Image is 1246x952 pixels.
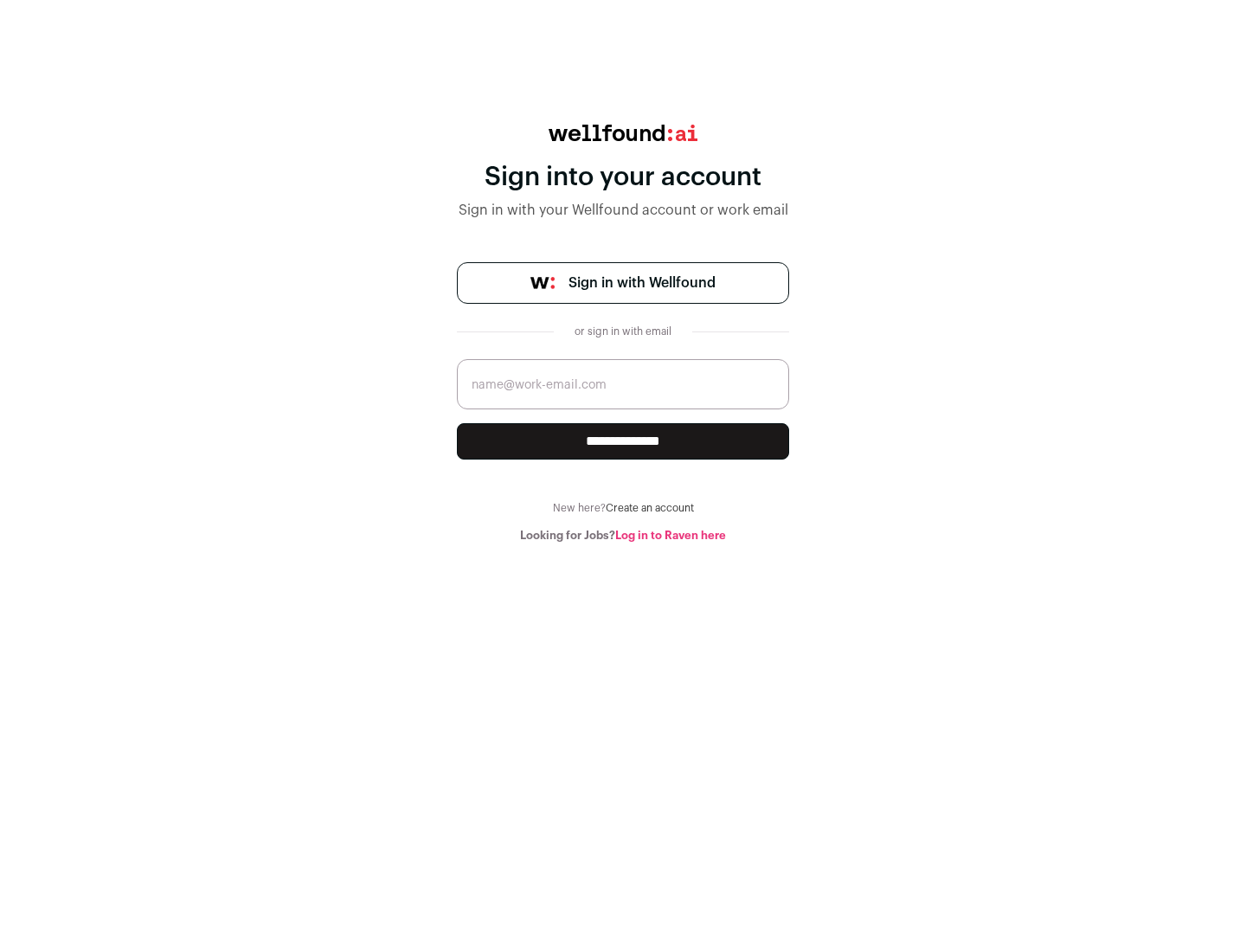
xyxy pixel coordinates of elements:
[615,530,726,541] a: Log in to Raven here
[530,277,555,289] img: wellfound-symbol-flush-black-fb3c872781a75f747ccb3a119075da62bfe97bd399995f84a933054e44a575c4.png
[606,503,694,513] a: Create an account
[457,162,789,193] div: Sign into your account
[457,200,789,221] div: Sign in with your Wellfound account or work email
[568,325,678,338] div: or sign in with email
[457,529,789,543] div: Looking for Jobs?
[568,273,716,293] span: Sign in with Wellfound
[457,501,789,515] div: New here?
[457,359,789,409] input: name@work-email.com
[457,262,789,304] a: Sign in with Wellfound
[549,125,697,141] img: wellfound:ai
